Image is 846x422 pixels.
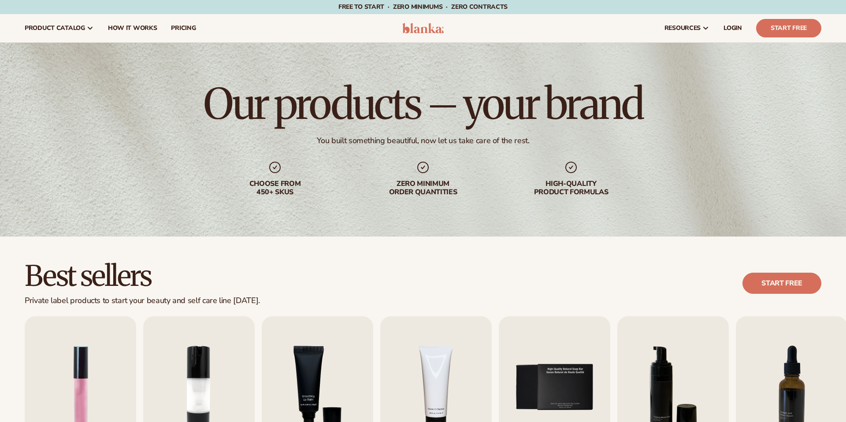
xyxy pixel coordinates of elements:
a: Start Free [756,19,821,37]
span: pricing [171,25,196,32]
span: resources [664,25,701,32]
div: Zero minimum order quantities [367,180,479,196]
span: LOGIN [724,25,742,32]
span: product catalog [25,25,85,32]
span: Free to start · ZERO minimums · ZERO contracts [338,3,508,11]
span: How It Works [108,25,157,32]
a: Start free [742,273,821,294]
h2: Best sellers [25,261,260,291]
div: High-quality product formulas [515,180,627,196]
a: resources [657,14,716,42]
a: pricing [164,14,203,42]
img: logo [402,23,444,33]
h1: Our products – your brand [204,83,642,125]
div: Private label products to start your beauty and self care line [DATE]. [25,296,260,306]
a: How It Works [101,14,164,42]
a: product catalog [18,14,101,42]
a: LOGIN [716,14,749,42]
div: Choose from 450+ Skus [219,180,331,196]
div: You built something beautiful, now let us take care of the rest. [317,136,530,146]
